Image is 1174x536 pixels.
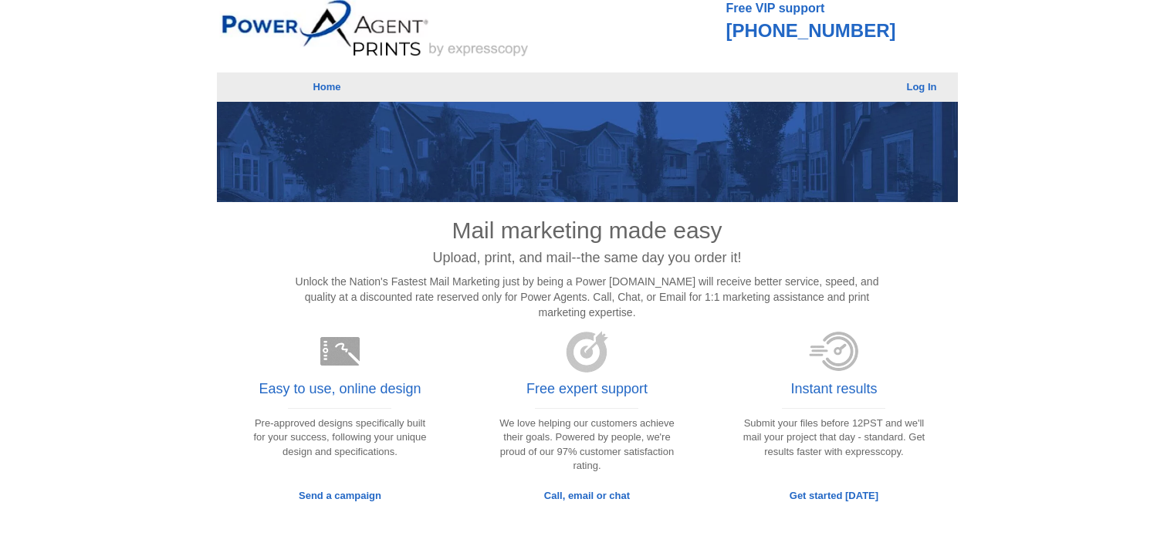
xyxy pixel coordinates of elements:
h4: Easy to use, online design [259,382,421,397]
span: Send a campaign [299,490,381,501]
p: Unlock the Nation's Fastest Mail Marketing just by being a Power [DOMAIN_NAME] will receive bette... [236,274,939,320]
h4: Instant results [790,382,877,397]
span: Pre-approved designs specifically built for your success, following your unique design and specif... [253,417,426,457]
span: Call, email or chat [544,490,630,501]
span: Get started [DATE] [790,490,878,501]
a: Home [313,81,340,93]
span: We love helping our customers achieve their goals. Powered by people, we're proud of our 97% cust... [499,417,675,472]
a: Log In [906,81,936,93]
a: Easy to use, online design Pre-approved designs specifically built for your success, following yo... [248,328,431,459]
a: Get started [DATE] [742,489,925,504]
img: instant-icon-grey.png [808,328,860,374]
a: Send a campaign [248,489,431,504]
span: Submit your files before 12PST and we'll mail your project that day - standard. Get results faste... [743,417,925,457]
img: design-icon-grey.png [314,328,366,374]
a: Instant results Submit your files before 12PST and we'll mail your project that day - standard. G... [742,328,925,459]
img: target-icon-grey.png [561,328,613,374]
span: [PHONE_NUMBER] [726,20,896,41]
span: Free VIP support [726,2,825,15]
h4: Free expert support [526,382,648,397]
h2: Upload, print, and mail--the same day you order it! [236,251,939,266]
h1: Mail marketing made easy [236,217,939,243]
